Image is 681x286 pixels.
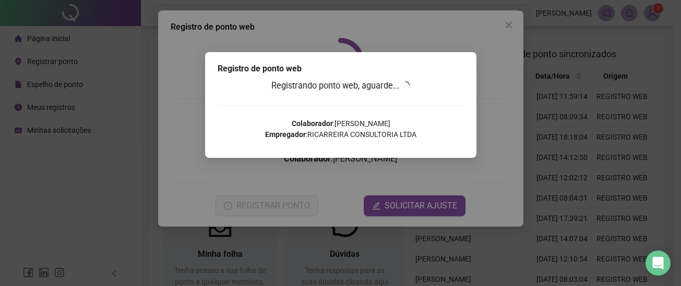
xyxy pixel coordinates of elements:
[218,63,464,75] div: Registro de ponto web
[218,79,464,93] h3: Registrando ponto web, aguarde...
[646,251,671,276] div: Open Intercom Messenger
[218,118,464,140] p: : [PERSON_NAME] : RICARREIRA CONSULTORIA LTDA
[265,130,306,139] strong: Empregador
[400,79,412,91] span: loading
[291,119,332,128] strong: Colaborador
